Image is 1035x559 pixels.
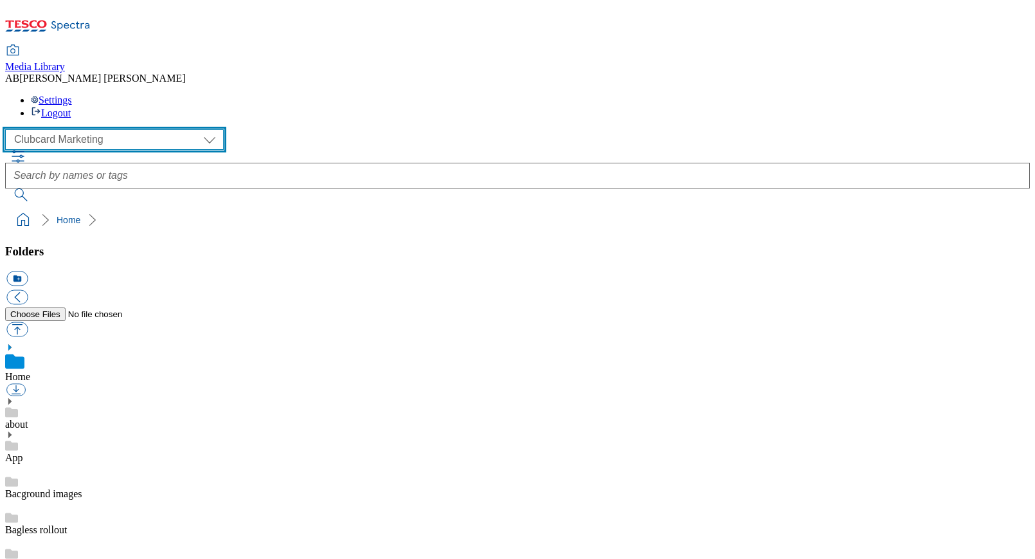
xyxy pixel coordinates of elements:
[5,419,28,430] a: about
[5,208,1030,232] nav: breadcrumb
[31,107,71,118] a: Logout
[5,46,65,73] a: Media Library
[5,452,23,463] a: App
[5,73,19,84] span: AB
[5,244,1030,259] h3: Folders
[5,61,65,72] span: Media Library
[5,488,82,499] a: Bacground images
[19,73,185,84] span: [PERSON_NAME] [PERSON_NAME]
[5,524,67,535] a: Bagless rollout
[31,95,72,105] a: Settings
[5,163,1030,188] input: Search by names or tags
[5,371,30,382] a: Home
[13,210,33,230] a: home
[57,215,80,225] a: Home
